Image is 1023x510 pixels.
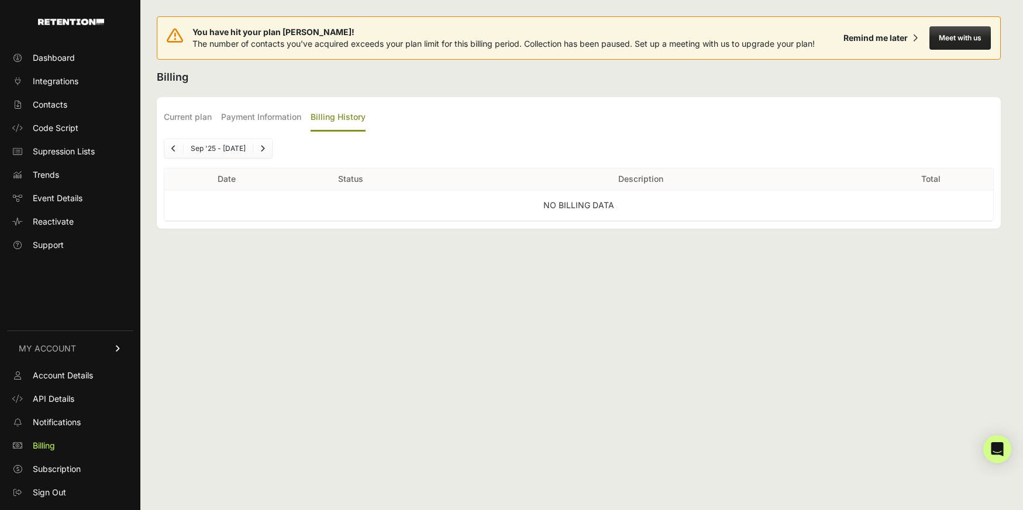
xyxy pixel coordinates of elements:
span: Supression Lists [33,146,95,157]
a: Support [7,236,133,254]
span: Event Details [33,192,82,204]
span: Sign Out [33,487,66,498]
button: Meet with us [929,26,991,50]
td: NO BILLING DATA [164,190,993,221]
label: Billing History [311,104,366,132]
span: Integrations [33,75,78,87]
span: The number of contacts you've acquired exceeds your plan limit for this billing period. Collectio... [192,39,815,49]
span: MY ACCOUNT [19,343,76,354]
h2: Billing [157,69,1001,85]
a: Previous [164,139,183,158]
button: Remind me later [839,27,922,49]
a: API Details [7,390,133,408]
a: MY ACCOUNT [7,330,133,366]
a: Billing [7,436,133,455]
a: Reactivate [7,212,133,231]
div: Open Intercom Messenger [983,435,1011,463]
a: Dashboard [7,49,133,67]
a: Next [253,139,272,158]
span: Trends [33,169,59,181]
th: Description [413,168,869,190]
a: Integrations [7,72,133,91]
img: Retention.com [38,19,104,25]
th: Total [869,168,993,190]
span: Subscription [33,463,81,475]
a: Code Script [7,119,133,137]
a: Sign Out [7,483,133,502]
span: Billing [33,440,55,452]
a: Subscription [7,460,133,478]
span: Dashboard [33,52,75,64]
span: API Details [33,393,74,405]
a: Contacts [7,95,133,114]
span: Code Script [33,122,78,134]
a: Notifications [7,413,133,432]
span: You have hit your plan [PERSON_NAME]! [192,26,815,38]
li: Sep '25 - [DATE] [183,144,253,153]
label: Current plan [164,104,212,132]
a: Supression Lists [7,142,133,161]
th: Date [164,168,289,190]
div: Remind me later [843,32,908,44]
th: Status [289,168,414,190]
a: Trends [7,166,133,184]
a: Account Details [7,366,133,385]
span: Account Details [33,370,93,381]
span: Reactivate [33,216,74,228]
span: Support [33,239,64,251]
span: Notifications [33,416,81,428]
span: Contacts [33,99,67,111]
label: Payment Information [221,104,301,132]
a: Event Details [7,189,133,208]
